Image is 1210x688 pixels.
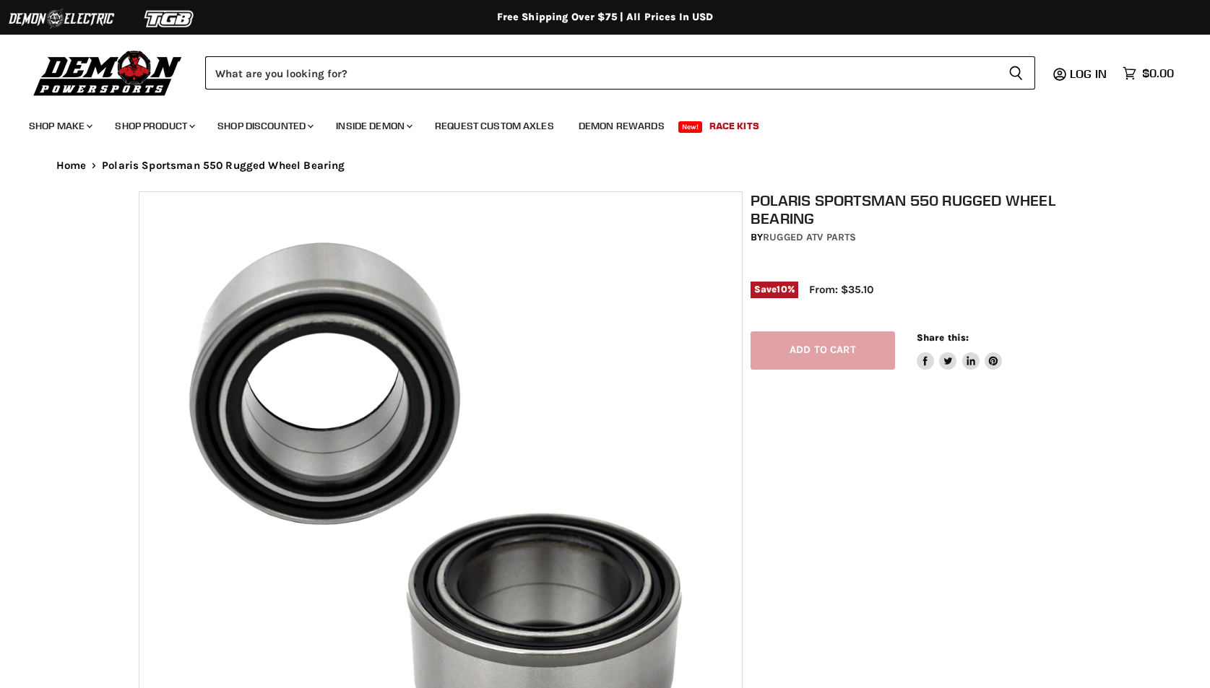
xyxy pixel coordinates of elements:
button: Search [997,56,1035,90]
h1: Polaris Sportsman 550 Rugged Wheel Bearing [751,191,1080,227]
img: Demon Electric Logo 2 [7,5,116,32]
a: $0.00 [1115,63,1181,84]
a: Shop Discounted [207,111,322,141]
span: Log in [1070,66,1107,81]
div: Free Shipping Over $75 | All Prices In USD [27,11,1183,24]
a: Shop Product [104,111,204,141]
span: $0.00 [1142,66,1174,80]
span: Share this: [917,332,969,343]
ul: Main menu [18,105,1170,141]
img: Demon Powersports [29,47,187,98]
a: Request Custom Axles [424,111,565,141]
span: New! [678,121,703,133]
input: Search [205,56,997,90]
form: Product [205,56,1035,90]
nav: Breadcrumbs [27,160,1183,172]
a: Demon Rewards [568,111,675,141]
a: Inside Demon [325,111,421,141]
span: 10 [777,284,787,295]
a: Log in [1063,67,1115,80]
a: Shop Make [18,111,101,141]
span: From: $35.10 [809,283,873,296]
aside: Share this: [917,331,1003,370]
span: Polaris Sportsman 550 Rugged Wheel Bearing [102,160,345,172]
a: Rugged ATV Parts [763,231,856,243]
a: Home [56,160,87,172]
div: by [751,230,1080,245]
span: Save % [751,282,798,297]
img: TGB Logo 2 [116,5,224,32]
a: Race Kits [699,111,770,141]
